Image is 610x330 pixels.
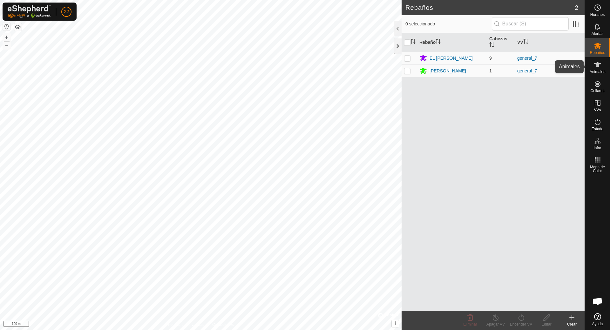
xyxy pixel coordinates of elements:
[395,321,396,326] span: i
[212,322,234,327] a: Contáctenos
[559,321,585,327] div: Crear
[436,40,441,45] p-sorticon: Activar para ordenar
[590,70,605,74] span: Animales
[405,4,575,11] h2: Rebaños
[590,89,604,93] span: Collares
[592,32,603,36] span: Alertas
[515,33,585,52] th: VV
[594,108,601,112] span: VVs
[405,21,492,27] span: 0 seleccionado
[14,23,22,31] button: Capas del Mapa
[575,3,578,12] span: 2
[517,56,537,61] a: general_7
[523,40,528,45] p-sorticon: Activar para ordenar
[3,42,10,49] button: –
[463,322,477,327] span: Eliminar
[489,68,492,73] span: 1
[410,40,416,45] p-sorticon: Activar para ordenar
[590,13,605,17] span: Horarios
[592,322,603,326] span: Ayuda
[487,33,515,52] th: Cabezas
[492,17,569,30] input: Buscar (S)
[64,8,69,15] span: X2
[489,56,492,61] span: 9
[588,292,607,311] div: Chat abierto
[489,43,494,48] p-sorticon: Activar para ordenar
[8,5,51,18] img: Logo Gallagher
[508,321,534,327] div: Encender VV
[590,51,605,55] span: Rebaños
[430,55,473,62] div: EL [PERSON_NAME]
[168,322,205,327] a: Política de Privacidad
[417,33,487,52] th: Rebaño
[3,23,10,30] button: Restablecer Mapa
[534,321,559,327] div: Editar
[592,127,603,131] span: Estado
[517,68,537,73] a: general_7
[3,33,10,41] button: +
[585,311,610,328] a: Ayuda
[593,146,601,150] span: Infra
[392,320,399,327] button: i
[430,68,466,74] div: [PERSON_NAME]
[586,165,608,173] span: Mapa de Calor
[483,321,508,327] div: Apagar VV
